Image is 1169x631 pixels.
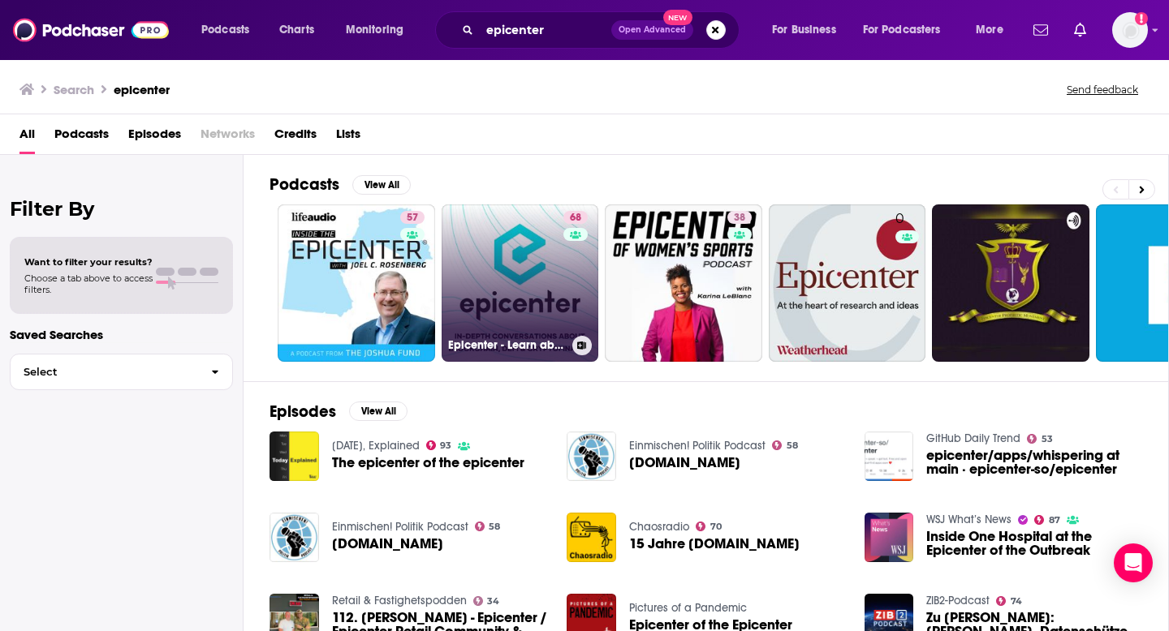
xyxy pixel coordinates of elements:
a: Retail & Fastighetspodden [332,594,467,607]
a: Chaosradio [629,520,689,534]
a: GitHub Daily Trend [926,431,1020,445]
a: 57 [400,211,425,224]
a: Pictures of a Pandemic [629,601,747,615]
a: 58 [475,522,501,531]
h2: Podcasts [270,174,339,195]
a: epicenter/apps/whispering at main · epicenter-so/epicenter [926,449,1142,476]
img: epicenter.works [270,513,319,562]
a: 34 [473,596,500,606]
img: 15 Jahre epicenter.works [567,513,616,562]
span: 57 [407,210,418,226]
a: 93 [426,440,452,450]
a: 58 [772,440,798,450]
h2: Episodes [270,401,336,422]
span: 38 [734,210,745,226]
a: 38 [605,204,762,362]
a: Today, Explained [332,439,420,453]
a: 53 [1027,434,1053,444]
a: Credits [274,121,317,154]
h2: Filter By [10,197,233,221]
button: View All [349,401,408,421]
span: 15 Jahre [DOMAIN_NAME] [629,537,800,551]
div: Open Intercom Messenger [1114,543,1153,582]
span: The epicenter of the epicenter [332,456,524,470]
button: open menu [852,17,964,43]
span: Choose a tab above to access filters. [24,273,153,295]
svg: Add a profile image [1135,12,1148,25]
span: 53 [1042,436,1053,443]
span: 70 [710,523,722,530]
img: epicenter/apps/whispering at main · epicenter-so/epicenter [865,431,914,481]
span: 58 [489,523,500,530]
span: Episodes [128,121,181,154]
span: Want to filter your results? [24,256,153,268]
a: epicenter.works [629,456,740,470]
a: PodcastsView All [270,174,411,195]
a: 38 [727,211,752,224]
span: Logged in as emily.benjamin [1112,12,1148,48]
img: Inside One Hospital at the Epicenter of the Outbreak [865,513,914,562]
span: For Podcasters [863,19,941,41]
a: Inside One Hospital at the Epicenter of the Outbreak [926,530,1142,557]
button: Show profile menu [1112,12,1148,48]
input: Search podcasts, credits, & more... [480,17,611,43]
span: 34 [487,598,499,605]
a: Einmischen! Politik Podcast [629,439,766,453]
p: Saved Searches [10,327,233,342]
a: 15 Jahre epicenter.works [629,537,800,551]
span: 74 [1011,598,1022,605]
h3: Epicenter - Learn about Crypto, Blockchain, Ethereum, Bitcoin and Distributed Technologies [448,338,566,352]
span: 58 [787,442,798,449]
button: open menu [334,17,425,43]
a: All [19,121,35,154]
span: Open Advanced [619,26,686,34]
a: Podcasts [54,121,109,154]
div: Search podcasts, credits, & more... [451,11,755,49]
a: EpisodesView All [270,401,408,422]
span: More [976,19,1003,41]
a: Show notifications dropdown [1027,16,1055,44]
img: Podchaser - Follow, Share and Rate Podcasts [13,15,169,45]
span: Monitoring [346,19,403,41]
button: open menu [190,17,270,43]
span: 93 [440,442,451,449]
a: WSJ What’s News [926,513,1012,526]
button: Select [10,354,233,390]
a: Lists [336,121,360,154]
span: Select [11,367,198,377]
a: 68Epicenter - Learn about Crypto, Blockchain, Ethereum, Bitcoin and Distributed Technologies [442,204,599,362]
div: 0 [895,211,920,355]
span: 87 [1049,517,1060,524]
a: 68 [563,211,588,224]
a: 0 [769,204,926,362]
span: New [663,10,692,25]
span: Networks [201,121,255,154]
span: [DOMAIN_NAME] [629,456,740,470]
span: For Business [772,19,836,41]
a: epicenter.works [332,537,443,551]
img: epicenter.works [567,431,616,481]
a: 70 [696,522,722,531]
button: open menu [964,17,1024,43]
button: Open AdvancedNew [611,20,693,40]
a: ZIB2-Podcast [926,594,990,607]
img: The epicenter of the epicenter [270,431,319,481]
a: Einmischen! Politik Podcast [332,520,468,534]
a: Show notifications dropdown [1068,16,1093,44]
h3: Search [54,82,94,97]
img: User Profile [1112,12,1148,48]
a: 57 [278,204,435,362]
span: 68 [570,210,581,226]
